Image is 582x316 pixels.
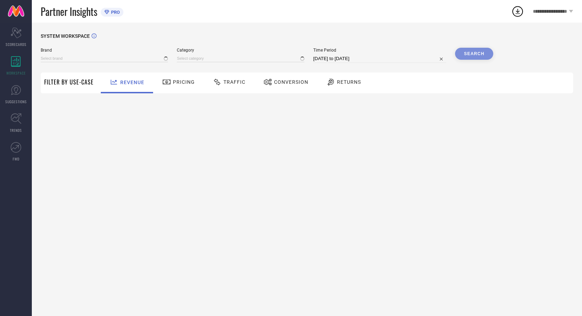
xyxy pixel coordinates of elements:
span: PRO [109,10,120,15]
span: TRENDS [10,128,22,133]
input: Select brand [41,55,168,62]
span: Partner Insights [41,4,97,19]
div: Open download list [511,5,524,18]
span: Category [177,48,304,53]
span: Time Period [313,48,446,53]
span: Conversion [274,79,308,85]
span: Pricing [173,79,195,85]
span: Returns [337,79,361,85]
span: Brand [41,48,168,53]
span: Filter By Use-Case [44,78,94,86]
span: Traffic [223,79,245,85]
input: Select time period [313,54,446,63]
span: SYSTEM WORKSPACE [41,33,90,39]
span: SCORECARDS [6,42,27,47]
span: FWD [13,156,19,162]
span: SUGGESTIONS [5,99,27,104]
span: Revenue [120,80,144,85]
input: Select category [177,55,304,62]
span: WORKSPACE [6,70,26,76]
